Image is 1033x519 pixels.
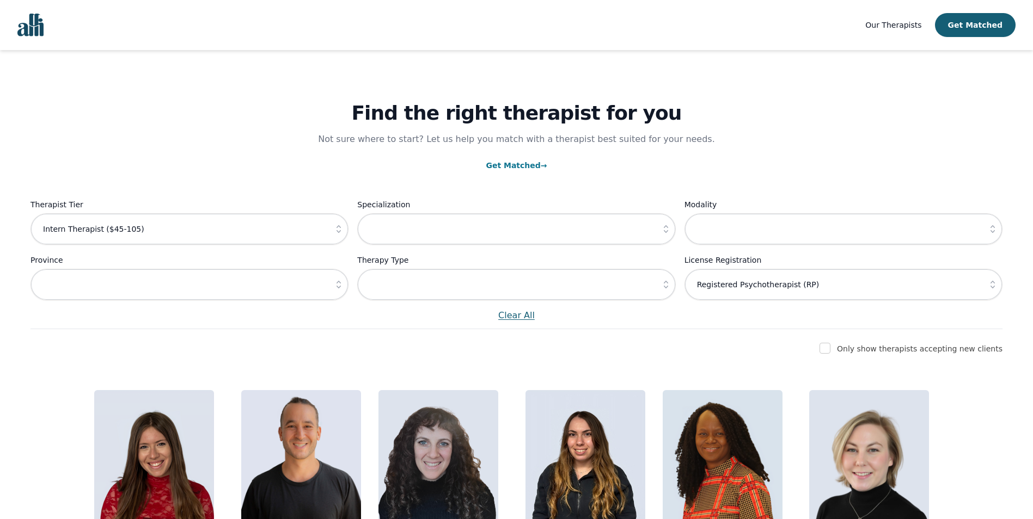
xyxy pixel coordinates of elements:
[30,254,349,267] label: Province
[486,161,547,170] a: Get Matched
[684,254,1003,267] label: License Registration
[865,18,921,32] a: Our Therapists
[308,133,726,146] p: Not sure where to start? Let us help you match with a therapist best suited for your needs.
[541,161,547,170] span: →
[17,14,44,36] img: alli logo
[837,344,1003,353] label: Only show therapists accepting new clients
[357,198,675,211] label: Specialization
[30,198,349,211] label: Therapist Tier
[357,254,675,267] label: Therapy Type
[684,198,1003,211] label: Modality
[865,21,921,29] span: Our Therapists
[30,309,1003,322] p: Clear All
[30,102,1003,124] h1: Find the right therapist for you
[935,13,1016,37] button: Get Matched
